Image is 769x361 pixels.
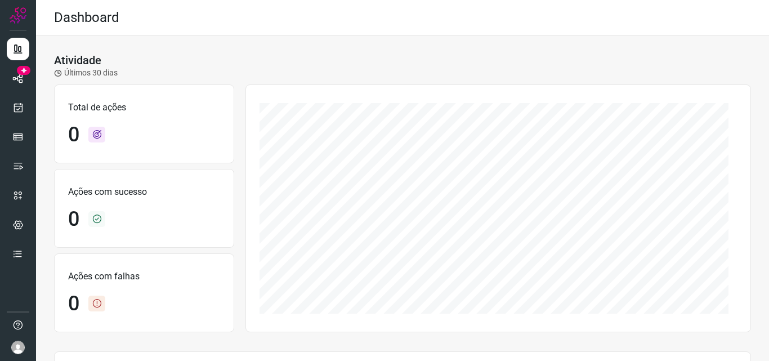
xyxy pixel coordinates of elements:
img: avatar-user-boy.jpg [11,341,25,354]
p: Ações com falhas [68,270,220,283]
h1: 0 [68,123,79,147]
h1: 0 [68,207,79,231]
p: Total de ações [68,101,220,114]
img: Logo [10,7,26,24]
h3: Atividade [54,54,101,67]
h2: Dashboard [54,10,119,26]
h1: 0 [68,292,79,316]
p: Últimos 30 dias [54,67,118,79]
p: Ações com sucesso [68,185,220,199]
